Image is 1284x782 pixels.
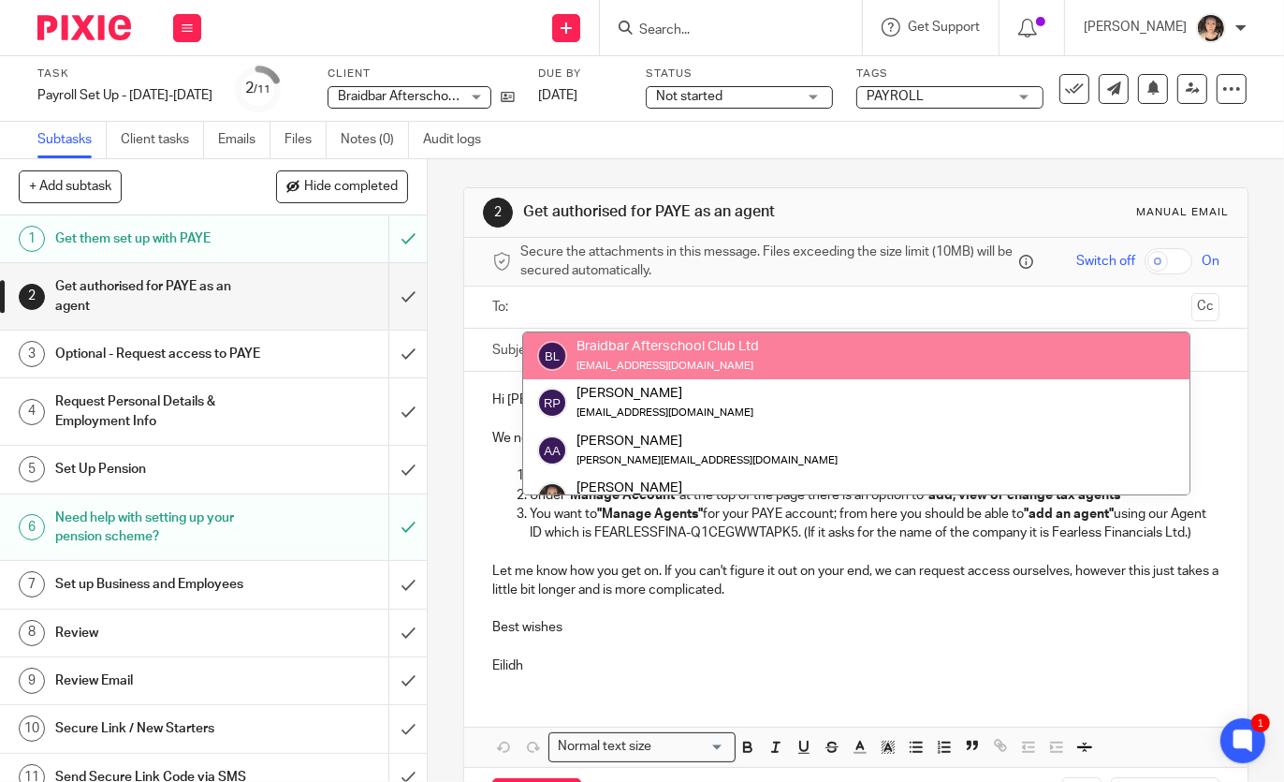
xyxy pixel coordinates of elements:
div: Manual email [1136,205,1229,220]
strong: "Manage Agents" [597,508,703,521]
h1: Need help with setting up your pension scheme? [55,504,265,552]
a: Emails [218,122,270,158]
p: Let me know how you get on. If you can't figure it out on your end, we can request access ourselv... [492,562,1218,600]
div: [PERSON_NAME] [576,384,753,403]
h1: Optional - Request access to PAYE [55,340,265,368]
div: [PERSON_NAME] [576,431,838,450]
div: Braidbar Afterschool Club Ltd [576,337,759,356]
h1: Get them set up with PAYE [55,225,265,253]
div: 2 [483,198,513,228]
span: On [1202,252,1219,271]
h1: Review [55,619,265,647]
div: 9 [19,668,45,694]
div: 1 [1251,714,1270,732]
img: 324535E6-56EA-408B-A48B-13C02EA99B5D.jpeg [537,482,567,512]
strong: "add an agent" [1024,508,1114,521]
div: 3 [19,341,45,367]
label: Status [646,66,833,81]
p: Best wishes [492,618,1218,637]
label: Client [328,66,515,81]
h1: Secure Link / New Starters [55,715,265,743]
div: 7 [19,571,45,598]
p: Hi [PERSON_NAME] [492,391,1218,409]
img: svg%3E [537,341,567,371]
span: Not started [656,90,722,103]
div: [PERSON_NAME] [576,479,838,497]
img: Pixie [37,15,131,40]
p: [PERSON_NAME] [1084,18,1187,37]
img: svg%3E [537,388,567,418]
h1: Set up Business and Employees [55,570,265,598]
button: + Add subtask [19,170,122,202]
label: To: [492,298,513,317]
span: [DATE] [538,89,577,102]
a: Audit logs [423,122,495,158]
span: Braidbar Afterschool Club Ltd [338,90,511,103]
label: Due by [538,66,622,81]
div: 10 [19,716,45,742]
div: Payroll Set Up - 2025-2026 [37,86,212,105]
a: Client tasks [121,122,204,158]
div: Payroll Set Up - [DATE]-[DATE] [37,86,212,105]
small: [EMAIL_ADDRESS][DOMAIN_NAME] [576,407,753,418]
h1: Get authorised for PAYE as an agent [55,273,265,320]
a: Subtasks [37,122,107,158]
button: Cc [1191,293,1219,321]
input: Search [637,22,806,39]
small: [EMAIL_ADDRESS][DOMAIN_NAME] [576,361,753,371]
label: Task [37,66,212,81]
p: Eilidh [492,657,1218,675]
strong: "Manage Account" [565,489,679,502]
span: Hide completed [304,180,398,195]
div: Search for option [548,732,736,761]
p: You want to for your PAYE account; from here you should be able to using our Agent ID which is FE... [530,505,1218,543]
strong: "add, view or change tax agents" [924,489,1125,502]
div: 6 [19,514,45,540]
span: Get Support [908,21,980,34]
a: Files [285,122,327,158]
div: 1 [19,226,45,252]
img: svg%3E [537,435,567,465]
div: 4 [19,399,45,425]
span: Switch off [1076,252,1135,271]
label: Subject: [492,341,541,360]
div: 8 [19,620,45,646]
h1: Set Up Pension [55,455,265,483]
div: 2 [246,78,271,99]
small: [PERSON_NAME][EMAIL_ADDRESS][DOMAIN_NAME] [576,455,838,465]
span: PAYROLL [867,90,924,103]
h1: Review Email [55,667,265,695]
button: Hide completed [276,170,408,202]
img: 324535E6-56EA-408B-A48B-13C02EA99B5D.jpeg [1196,13,1226,43]
h1: Get authorised for PAYE as an agent [523,202,896,222]
small: /11 [255,84,271,95]
input: Search for option [657,737,724,757]
label: Tags [856,66,1043,81]
div: 2 [19,284,45,310]
span: Secure the attachments in this message. Files exceeding the size limit (10MB) will be secured aut... [520,243,1014,281]
h1: Request Personal Details & Employment Info [55,388,265,435]
span: Normal text size [553,737,655,757]
p: We need you to give us access to your online PAYE account. Please follow the steps below; [492,429,1218,448]
div: 5 [19,456,45,482]
a: Notes (0) [341,122,409,158]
